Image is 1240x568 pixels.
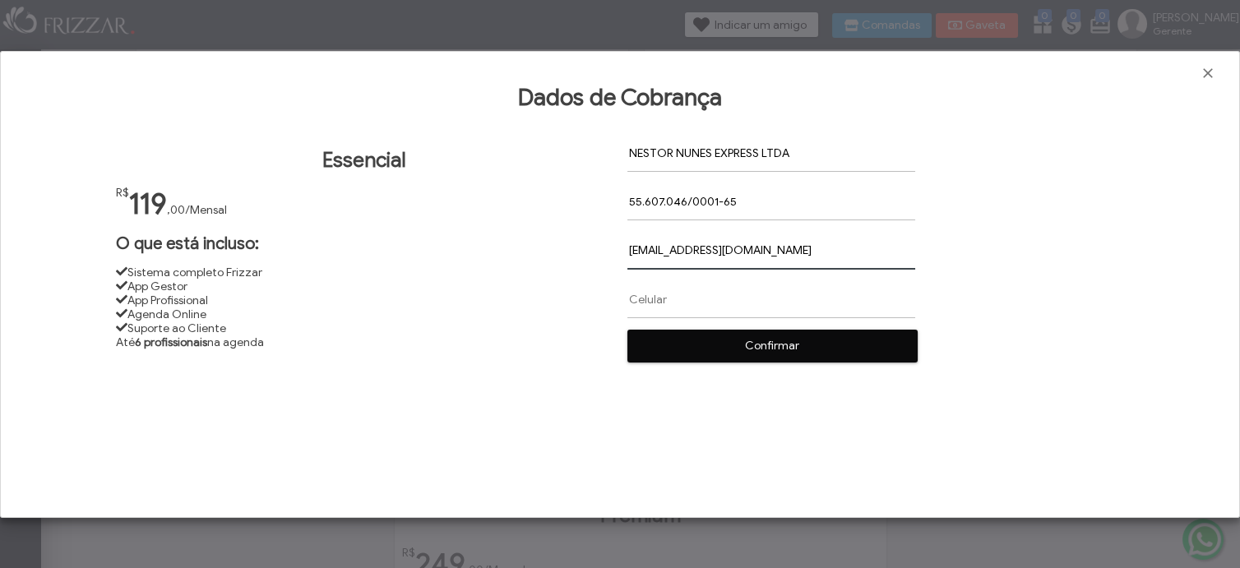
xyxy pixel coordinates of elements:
[639,334,905,358] span: Confirmar
[627,330,917,363] button: Confirmar
[129,186,167,222] span: 119
[116,307,613,321] li: Agenda Online
[627,135,915,172] input: Nome Completo
[116,279,613,293] li: App Gestor
[116,266,613,279] li: Sistema completo Frizzar
[1200,65,1216,81] a: Fechar
[116,293,613,307] li: App Profissional
[116,321,613,335] li: Suporte ao Cliente
[116,233,613,254] h1: O que está incluso:
[135,335,207,349] strong: 6 profissionais
[116,335,613,349] li: Até na agenda
[627,183,915,220] input: CPF/CNPJ
[185,203,227,217] span: /Mensal
[167,203,185,217] span: ,00
[627,232,915,269] input: Email
[116,186,129,200] span: R$
[627,280,915,317] input: Celular
[116,148,613,173] h1: Essencial
[24,83,1216,112] h1: Dados de Cobrança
